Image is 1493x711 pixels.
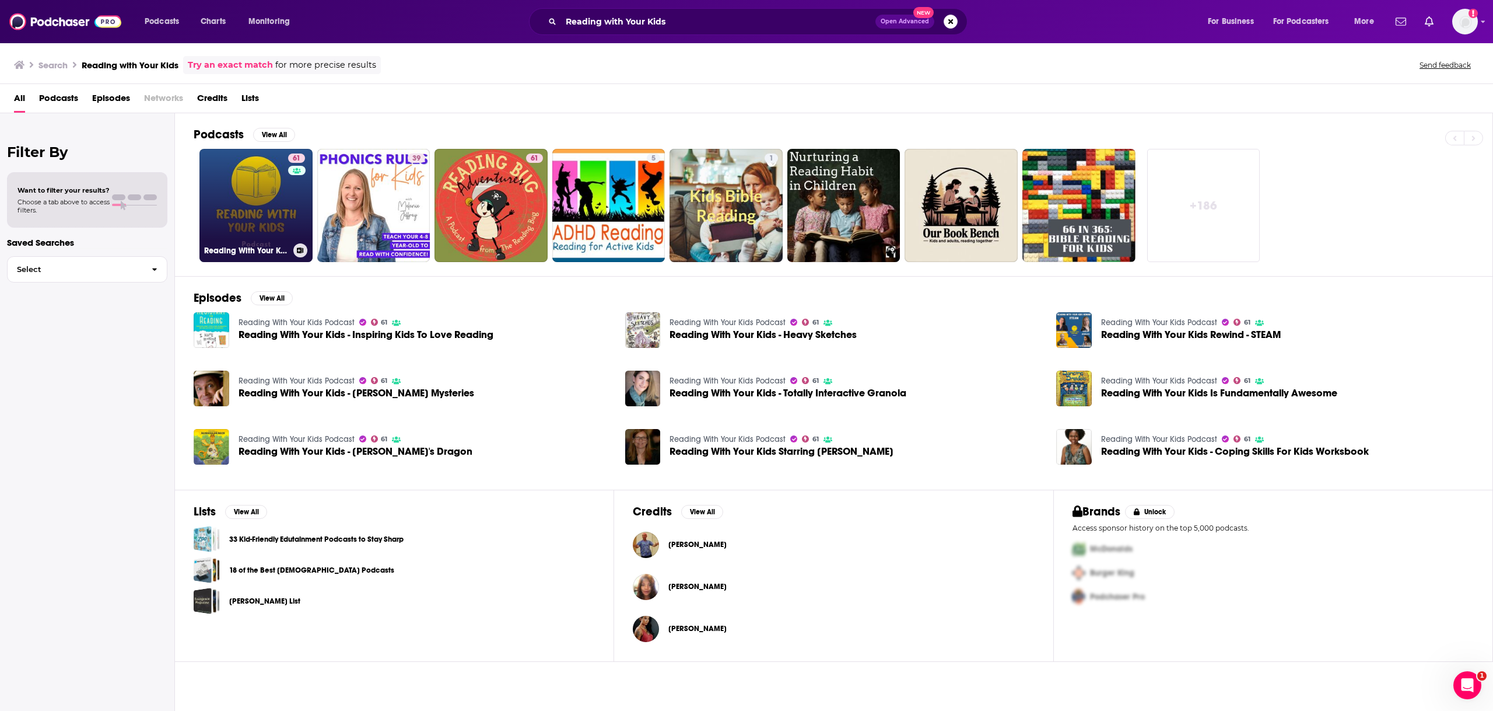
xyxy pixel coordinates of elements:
img: Reading With Your Kids - Alfred's Dragon [194,429,229,465]
a: Episodes [92,89,130,113]
span: Reading With Your Kids - [PERSON_NAME] Mysteries [239,388,474,398]
iframe: Intercom live chat [1453,671,1481,699]
a: Reading With Your Kids Is Fundamentally Awesome [1101,388,1337,398]
a: Show notifications dropdown [1391,12,1411,32]
img: Reading With Your Kids - Totally Interactive Granola [625,371,661,406]
a: Reading With Your Kids Podcast [239,434,355,444]
a: Reading With Your Kids - Inspiring Kids To Love Reading [239,330,493,340]
span: Open Advanced [881,19,929,25]
img: Reading With Your Kids - Heavy Sketches [625,312,661,348]
button: View All [251,291,293,305]
a: 1 [670,149,783,262]
div: Search podcasts, credits, & more... [540,8,979,35]
span: New [913,7,934,18]
img: Third Pro Logo [1068,585,1090,609]
img: Podchaser - Follow, Share and Rate Podcasts [9,11,121,33]
a: 1 [765,154,778,163]
span: Monitoring [248,13,290,30]
span: Select [8,266,142,273]
a: Reading With Your Kids Podcast [239,318,355,327]
a: 61 [1233,435,1250,442]
span: 61 [381,378,387,384]
button: open menu [136,12,194,31]
span: 1 [769,153,773,165]
button: Send feedback [1416,60,1474,70]
button: open menu [1346,12,1389,31]
img: Reading With Your Kids Rewind - STEAM [1056,312,1092,348]
a: 61 [1233,319,1250,326]
img: Reading With Your Kids - Inspiring Kids To Love Reading [194,312,229,348]
a: 5 [647,154,660,163]
a: Reading With Your Kids - Totally Interactive Granola [670,388,906,398]
a: Show notifications dropdown [1420,12,1438,32]
h2: Podcasts [194,127,244,142]
span: 61 [531,153,538,165]
span: [PERSON_NAME] [668,540,727,549]
a: Reading With Your Kids Podcast [670,434,786,444]
span: 61 [381,320,387,325]
a: Reading With Your Kids Podcast [1101,434,1217,444]
a: Jed Doherty [668,540,727,549]
h2: Filter By [7,144,167,161]
img: First Pro Logo [1068,537,1090,561]
a: Charts [193,12,233,31]
a: Credits [197,89,227,113]
a: Reading With Your Kids Podcast [670,318,786,327]
span: More [1354,13,1374,30]
img: Reading With Your Kids Is Fundamentally Awesome [1056,371,1092,406]
span: 61 [1244,378,1250,384]
img: Catherine Hernandez [633,616,659,642]
a: 61 [802,435,819,442]
button: View All [681,505,723,519]
a: Reading With Your Kids Podcast [670,376,786,386]
a: Catherine Hernandez [668,624,727,633]
h2: Credits [633,504,672,519]
a: Reading With Your Kids - Coping Skills For Kids Worksbook [1101,447,1369,456]
span: 61 [812,320,819,325]
h3: Reading with Your Kids [82,60,178,71]
a: 18 of the Best Christian Podcasts [194,557,220,583]
p: Saved Searches [7,237,167,248]
span: 61 [812,378,819,384]
span: Reading With Your Kids Starring [PERSON_NAME] [670,447,893,456]
p: Access sponsor history on the top 5,000 podcasts. [1073,524,1474,532]
span: McDonalds [1090,544,1133,554]
h3: Reading With Your Kids Podcast [204,246,289,256]
a: PodcastsView All [194,127,295,142]
span: Networks [144,89,183,113]
a: EpisodesView All [194,291,293,305]
a: 61 [802,377,819,384]
button: open menu [1200,12,1268,31]
a: 61 [1233,377,1250,384]
a: Reading With Your Kids Podcast [1101,376,1217,386]
a: 61 [802,319,819,326]
a: [PERSON_NAME] List [229,595,300,608]
span: Reading With Your Kids Rewind - STEAM [1101,330,1281,340]
span: Podchaser Pro [1090,592,1145,602]
a: 18 of the Best [DEMOGRAPHIC_DATA] Podcasts [229,564,394,577]
span: Burger King [1090,568,1134,578]
a: Evette Davis [633,574,659,600]
input: Search podcasts, credits, & more... [561,12,875,31]
a: Reading With Your Kids - Heavy Sketches [670,330,857,340]
span: 61 [1244,320,1250,325]
a: Reading With Your Kids Podcast [239,376,355,386]
span: Podcasts [145,13,179,30]
a: 61 [288,154,305,163]
img: Reading With Your Kids - Phyllis Wong Mysteries [194,371,229,406]
img: User Profile [1452,9,1478,34]
a: Reading With Your Kids - Coping Skills For Kids Worksbook [1056,429,1092,465]
span: [PERSON_NAME] [668,624,727,633]
h2: Lists [194,504,216,519]
a: 61 [371,377,388,384]
button: Select [7,256,167,283]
